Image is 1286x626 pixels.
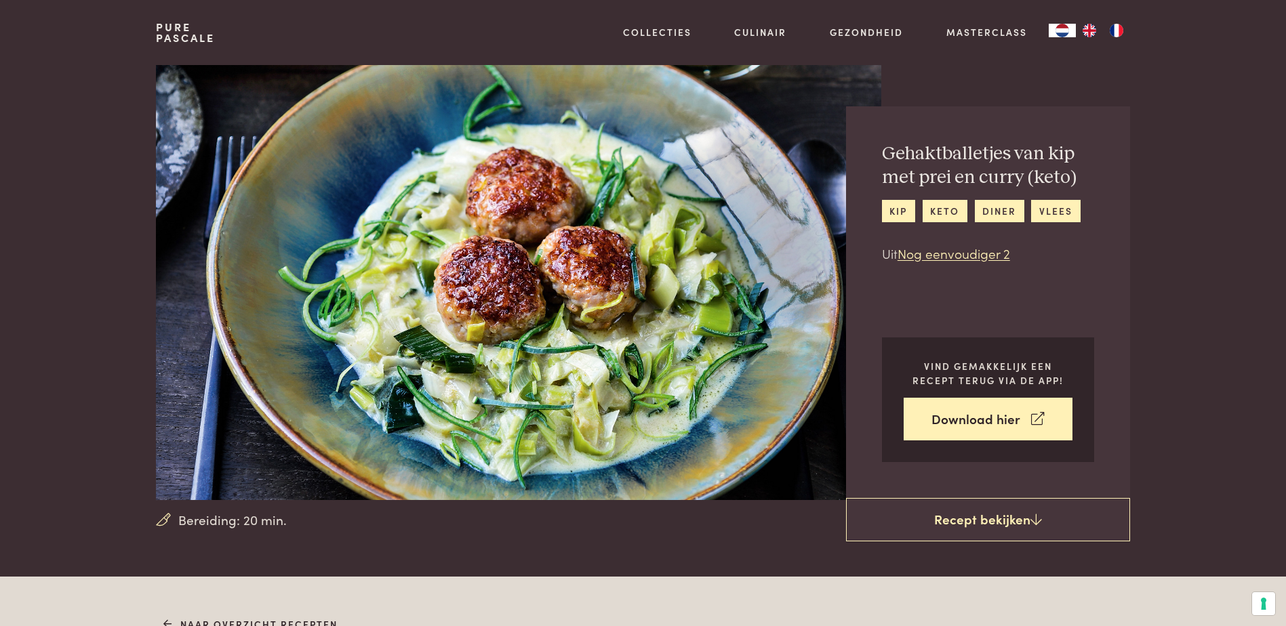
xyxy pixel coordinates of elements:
[882,200,915,222] a: kip
[846,498,1130,541] a: Recept bekijken
[734,25,786,39] a: Culinair
[882,244,1094,264] p: Uit
[1049,24,1130,37] aside: Language selected: Nederlands
[178,510,287,530] span: Bereiding: 20 min.
[1049,24,1076,37] div: Language
[1076,24,1130,37] ul: Language list
[904,359,1072,387] p: Vind gemakkelijk een recept terug via de app!
[1103,24,1130,37] a: FR
[1252,592,1275,615] button: Uw voorkeuren voor toestemming voor trackingtechnologieën
[1031,200,1080,222] a: vlees
[1076,24,1103,37] a: EN
[923,200,967,222] a: keto
[898,244,1010,262] a: Nog eenvoudiger 2
[156,22,215,43] a: PurePascale
[882,142,1094,189] h2: Gehaktballetjes van kip met prei en curry (keto)
[830,25,903,39] a: Gezondheid
[904,398,1072,440] a: Download hier
[1049,24,1076,37] a: NL
[623,25,691,39] a: Collecties
[975,200,1024,222] a: diner
[946,25,1027,39] a: Masterclass
[156,65,881,500] img: Gehaktballetjes van kip met prei en curry (keto)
